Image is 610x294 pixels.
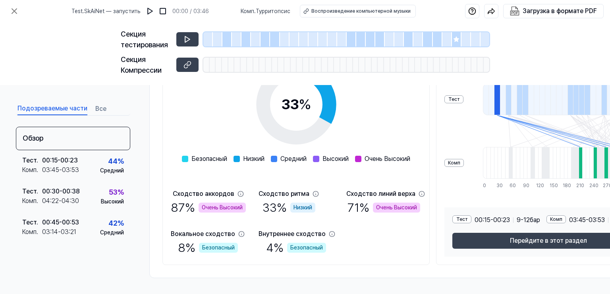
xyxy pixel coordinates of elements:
button: Загрузка в формате PDF [508,4,598,18]
div: 120 [536,182,540,189]
span: % [299,96,311,113]
div: 71 % [347,199,420,217]
img: Загрузка в формате PDF [510,6,519,16]
div: Сходство аккордов [173,189,234,199]
div: 8 % [178,239,238,257]
div: 44 % [108,156,124,166]
div: Низкий [290,203,315,213]
div: 03:14 - 03:21 [42,227,76,237]
div: 180 [563,182,566,189]
span: 00:15 - 00:23 [475,215,510,225]
div: 0 [483,182,486,189]
div: Безопасный [199,243,238,253]
div: Сходство ритма [259,189,309,199]
button: Все [95,103,106,115]
div: 00:00 / 03:46 [172,7,209,15]
div: Секция Компрессии [121,54,172,75]
div: Тест [444,95,463,103]
div: Комп . [22,196,42,206]
div: Комп . [22,227,42,237]
div: 30 [496,182,500,189]
span: 9 - 12 бар [517,215,540,225]
img: Справка [468,7,476,15]
div: Воспроизведение компьютерной музыки [311,8,411,15]
div: Комп [444,159,464,167]
div: 4 % [266,239,326,257]
div: Тест [452,215,471,223]
img: воспроизвести [146,7,154,15]
div: 240 [589,182,593,189]
button: Подозреваемые части [17,103,87,115]
div: Средний [100,228,124,237]
div: 53 % [109,187,124,197]
div: Комп [546,215,566,223]
div: Тест . [22,187,42,196]
div: Внутреннее сходство [259,229,326,239]
div: 90 [523,182,527,189]
span: Средний [280,154,307,164]
span: Низкий [243,154,264,164]
div: Очень Высокий [199,203,246,213]
div: 00:15 - 00:23 [42,156,78,165]
div: 270 [603,182,606,189]
span: Безопасный [191,154,227,164]
button: Воспроизведение компьютерной музыки [300,5,416,17]
img: Поделиться [487,7,495,15]
div: 150 [550,182,553,189]
div: Загрузка в формате PDF [523,6,597,16]
div: Вокальное сходство [171,229,235,239]
div: Комп . [22,165,42,175]
div: 33 [281,94,311,115]
div: Секция тестирования [121,29,172,50]
span: Очень Высокий [365,154,410,164]
div: Тест . [22,218,42,227]
div: 210 [576,182,580,189]
span: Test . SkAiNet — запустить [71,7,141,15]
div: Высокий [101,197,124,206]
div: 33 % [263,199,315,217]
div: Тест . [22,156,42,165]
div: 60 [510,182,513,189]
div: Обзор [16,127,130,150]
div: Безопасный [287,243,326,253]
div: 87 % [171,199,246,217]
span: 03:45 - 03:53 [569,215,605,225]
div: 04:22 - 04:30 [42,196,79,206]
span: Комп . Турритопсис [241,7,290,15]
div: 42 % [108,218,124,228]
div: Очень Высокий [373,203,420,213]
img: остановка [159,7,167,15]
div: 03:45 - 03:53 [42,165,79,175]
div: Средний [100,166,124,175]
span: Высокий [322,154,349,164]
div: 00:30 - 00:38 [42,187,80,196]
div: 00:45 - 00:53 [42,218,79,227]
div: Сходство линий верха [346,189,415,199]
